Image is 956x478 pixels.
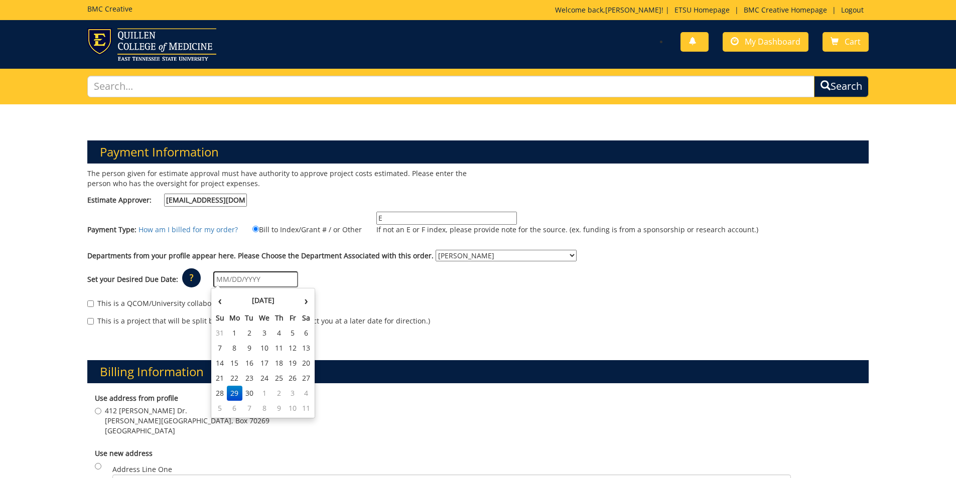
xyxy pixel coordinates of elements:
[95,393,178,403] b: Use address from profile
[376,212,517,225] input: If not an E or F index, please provide note for the source. (ex. funding is from a sponsorship or...
[87,274,178,284] label: Set your Desired Due Date:
[213,356,227,371] td: 14
[300,386,313,401] td: 4
[87,140,869,164] h3: Payment Information
[227,341,243,356] td: 8
[242,401,256,416] td: 7
[139,225,238,234] a: How am I billed for my order?
[256,341,272,356] td: 10
[745,36,800,47] span: My Dashboard
[227,356,243,371] td: 15
[87,169,471,189] p: The person given for estimate approval must have authority to approve project costs estimated. Pl...
[105,426,269,436] span: [GEOGRAPHIC_DATA]
[739,5,832,15] a: BMC Creative Homepage
[87,360,869,383] h3: Billing Information
[213,271,298,287] input: MM/DD/YYYY
[227,310,243,326] th: Mo
[669,5,735,15] a: ETSU Homepage
[87,76,815,97] input: Search...
[227,386,243,401] td: 29
[286,401,300,416] td: 10
[213,326,227,341] td: 31
[105,406,269,416] span: 412 [PERSON_NAME] Dr.
[95,448,153,458] b: Use new address
[87,251,434,261] label: Departments from your profile appear here. Please Choose the Department Associated with this order.
[723,32,808,52] a: My Dashboard
[242,386,256,401] td: 30
[605,5,661,15] a: [PERSON_NAME]
[213,386,227,401] td: 28
[213,401,227,416] td: 5
[227,371,243,386] td: 22
[300,371,313,386] td: 27
[286,326,300,341] td: 5
[242,371,256,386] td: 23
[272,341,286,356] td: 11
[87,28,216,61] img: ETSU logo
[105,416,269,426] span: [PERSON_NAME][GEOGRAPHIC_DATA], Box 70269
[286,310,300,326] th: Fr
[256,401,272,416] td: 8
[300,310,313,326] th: Sa
[814,76,869,97] button: Search
[87,316,430,326] label: This is a project that will be split billed. (BMC Creative will contact you at a later date for d...
[845,36,861,47] span: Cart
[286,356,300,371] td: 19
[300,356,313,371] td: 20
[242,326,256,341] td: 2
[227,401,243,416] td: 6
[182,268,201,287] p: ?
[256,326,272,341] td: 3
[87,300,94,307] input: This is a QCOM/University collaborative project.
[300,290,313,310] th: ›
[256,371,272,386] td: 24
[272,326,286,341] td: 4
[242,356,256,371] td: 16
[213,310,227,326] th: Su
[286,386,300,401] td: 3
[87,298,258,308] label: This is a QCOM/University collaborative project.
[300,341,313,356] td: 13
[272,371,286,386] td: 25
[87,194,247,207] label: Estimate Approver:
[227,290,300,310] th: [DATE]
[272,310,286,326] th: Th
[252,226,259,232] input: Bill to Index/Grant # / or Other
[87,5,132,13] h5: BMC Creative
[87,225,136,235] label: Payment Type:
[555,5,869,15] p: Welcome back, ! | | |
[286,341,300,356] td: 12
[213,341,227,356] td: 7
[242,341,256,356] td: 9
[300,401,313,416] td: 11
[286,371,300,386] td: 26
[272,401,286,416] td: 9
[256,386,272,401] td: 1
[95,408,101,414] input: 412 [PERSON_NAME] Dr. [PERSON_NAME][GEOGRAPHIC_DATA], Box 70269 [GEOGRAPHIC_DATA]
[213,290,227,310] th: ‹
[256,310,272,326] th: We
[227,326,243,341] td: 1
[240,224,362,235] label: Bill to Index/Grant # / or Other
[836,5,869,15] a: Logout
[376,225,758,235] p: If not an E or F index, please provide note for the source. (ex. funding is from a sponsorship or...
[272,386,286,401] td: 2
[823,32,869,52] a: Cart
[242,310,256,326] th: Tu
[272,356,286,371] td: 18
[256,356,272,371] td: 17
[164,194,247,207] input: Estimate Approver:
[87,318,94,325] input: This is a project that will be split billed. (BMC Creative will contact you at a later date for d...
[300,326,313,341] td: 6
[213,371,227,386] td: 21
